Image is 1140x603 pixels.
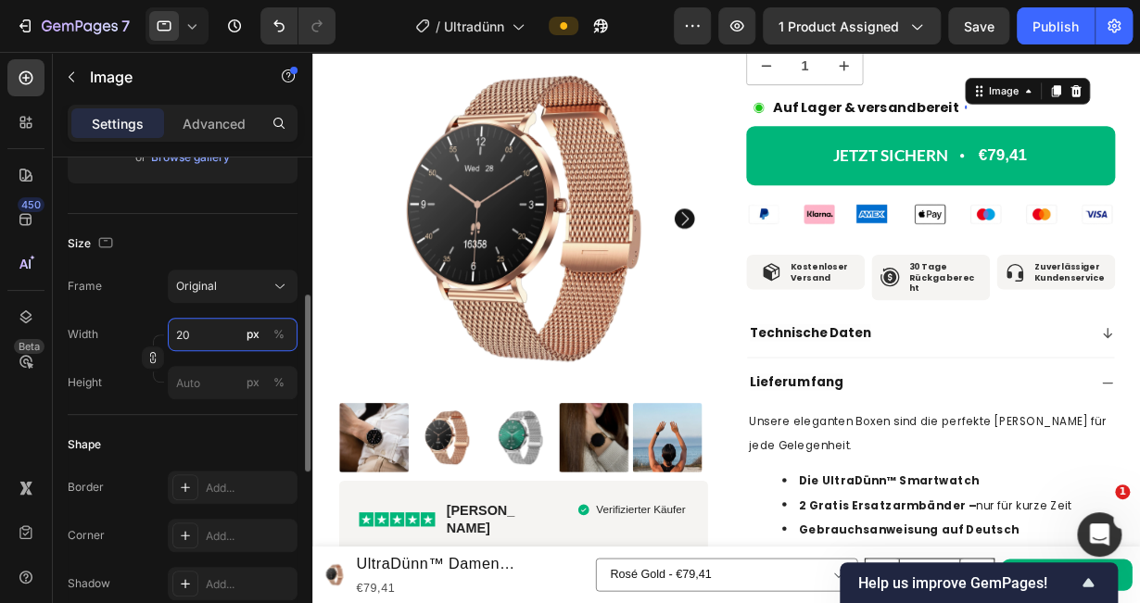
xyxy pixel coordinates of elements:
[242,371,264,394] button: %
[747,35,787,52] div: Image
[539,495,842,512] span: nur für kurze Zeit
[168,318,298,351] input: px%
[484,401,880,446] span: Unsere eleganten Boxen sind die perfekte [PERSON_NAME] für jede Gelegenheit.
[51,511,135,527] img: gempages_532405519562834837-457c818f-3882-4940-86f0-698f5398c408.png
[68,232,117,257] div: Size
[273,326,285,343] div: %
[206,576,293,593] div: Add...
[14,339,44,354] div: Beta
[539,521,784,539] strong: Gebrauchsanweisung auf Deutsch
[268,371,290,394] button: px
[539,495,736,512] strong: 2 Gratis Ersatzarmbänder –
[151,149,230,166] div: Browse gallery
[858,572,1099,594] button: Show survey - Help us improve GemPages!
[486,53,504,71] img: gempages_532405519562834837-d2904de3-c515-4aa6-a907-aa8bc554558e.gif
[247,374,260,391] div: px
[273,374,285,391] div: %
[485,357,589,376] strong: Lieferumfang
[765,563,910,598] button: JETZT SICHERN
[206,480,293,496] div: Add...
[68,575,110,592] div: Shadow
[312,52,1140,603] iframe: Design area
[1077,512,1121,557] iframe: Intercom live chat
[68,326,98,343] label: Width
[121,15,130,37] p: 7
[791,572,885,589] div: JETZT SICHERN
[1017,7,1095,44] button: Publish
[68,436,101,453] div: Shape
[801,232,879,258] strong: Zuverlässiger Kundenservice
[242,323,264,345] button: %
[858,574,1077,592] span: Help us improve GemPages!
[539,468,740,485] strong: Die UltraDünn™ Smartwatch
[577,104,704,127] div: JETZT SICHERN
[662,244,734,270] strong: Rückgaberecht
[485,302,619,321] strong: Technische Daten
[206,528,293,545] div: Add...
[530,232,593,245] strong: Kostenloser
[176,278,217,295] span: Original
[401,174,424,196] button: Carousel Next Arrow
[18,197,44,212] div: 450
[481,163,891,195] img: gempages_532405519562834837-e52bbe0a-0596-4a77-94ec-9b80d195b493.png
[314,501,413,517] p: Verifizierter Käufer
[90,66,247,88] p: Image
[662,232,703,245] strong: 30 Tage
[436,17,440,36] span: /
[737,102,794,129] div: €79,41
[68,374,102,391] label: Height
[444,17,504,36] span: Ultradünn
[948,7,1009,44] button: Save
[148,500,229,539] p: [PERSON_NAME]
[168,366,298,399] input: px%
[530,244,575,258] strong: Versand
[150,148,231,167] button: Browse gallery
[779,17,899,36] span: 1 product assigned
[68,479,104,496] div: Border
[268,323,290,345] button: px
[1115,484,1130,499] span: 1
[168,270,298,303] button: Original
[46,555,307,584] h1: UltraDünn™ Damen Smartwatch
[7,7,138,44] button: 7
[92,114,144,133] p: Settings
[614,563,651,598] button: decrement
[511,51,717,72] strong: Auf Lager & versandbereit
[763,7,941,44] button: 1 product assigned
[651,563,720,598] input: quantity
[719,563,756,598] button: increment
[68,527,105,544] div: Corner
[1032,17,1079,36] div: Publish
[183,114,246,133] p: Advanced
[247,326,260,343] div: px
[260,7,336,44] div: Undo/Redo
[481,82,891,148] button: JETZT SICHERN
[68,278,102,295] label: Frame
[135,146,146,169] span: or
[964,19,994,34] span: Save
